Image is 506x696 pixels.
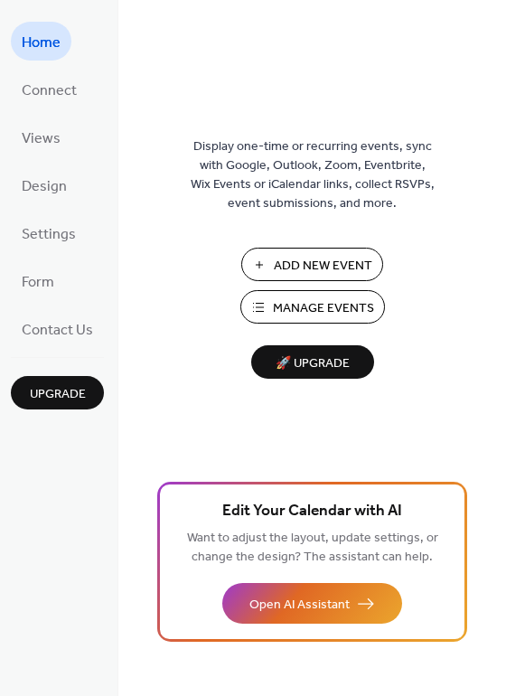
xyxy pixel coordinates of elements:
[22,77,77,105] span: Connect
[11,70,88,108] a: Connect
[11,118,71,156] a: Views
[273,299,374,318] span: Manage Events
[30,385,86,404] span: Upgrade
[22,316,93,344] span: Contact Us
[222,583,402,624] button: Open AI Assistant
[241,248,383,281] button: Add New Event
[11,376,104,409] button: Upgrade
[11,22,71,61] a: Home
[274,257,372,276] span: Add New Event
[262,352,363,376] span: 🚀 Upgrade
[11,309,104,348] a: Contact Us
[22,268,54,296] span: Form
[240,290,385,324] button: Manage Events
[222,499,402,524] span: Edit Your Calendar with AI
[22,221,76,249] span: Settings
[191,137,435,213] span: Display one-time or recurring events, sync with Google, Outlook, Zoom, Eventbrite, Wix Events or ...
[22,125,61,153] span: Views
[22,29,61,57] span: Home
[11,165,78,204] a: Design
[249,596,350,615] span: Open AI Assistant
[22,173,67,201] span: Design
[11,213,87,252] a: Settings
[11,261,65,300] a: Form
[187,526,438,569] span: Want to adjust the layout, update settings, or change the design? The assistant can help.
[251,345,374,379] button: 🚀 Upgrade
